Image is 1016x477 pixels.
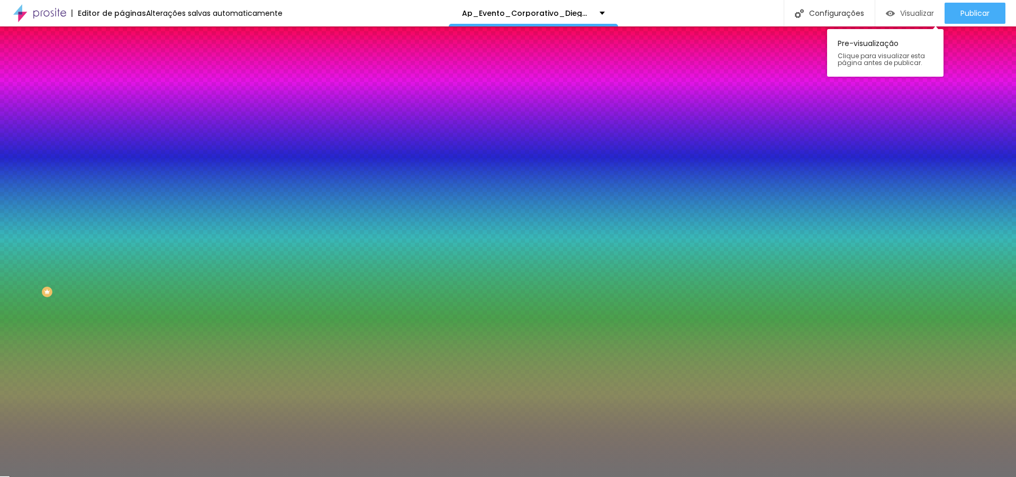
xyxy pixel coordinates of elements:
[875,3,945,24] button: Visualizar
[827,29,944,77] div: Pre-visualização
[71,10,146,17] div: Editor de páginas
[795,9,804,18] img: Icone
[462,10,592,17] p: Ap_Evento_Corporativo_Diego_Rocha_1_Direito_Siocietario_UFMG
[900,9,934,17] span: Visualizar
[886,9,895,18] img: view-1.svg
[146,10,283,17] div: Alterações salvas automaticamente
[838,52,933,66] span: Clique para visualizar esta página antes de publicar.
[945,3,1005,24] button: Publicar
[960,9,990,17] span: Publicar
